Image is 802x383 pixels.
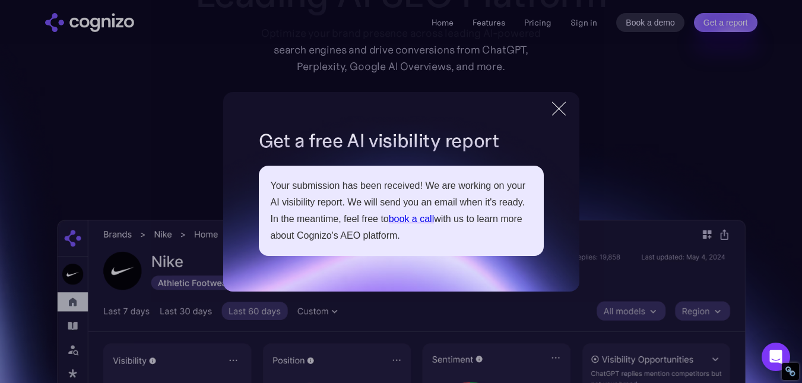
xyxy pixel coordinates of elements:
[259,166,544,256] div: Brand Report Form success
[785,366,796,377] div: Restore Info Box &#10;&#10;NoFollow Info:&#10; META-Robots NoFollow: &#09;false&#10; META-Robots ...
[271,178,532,244] div: Your submission has been received! We are working on your AI visibility report. We will send you ...
[762,343,790,371] div: Open Intercom Messenger
[259,128,544,154] h1: Get a free AI visibility report
[389,214,435,224] a: book a call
